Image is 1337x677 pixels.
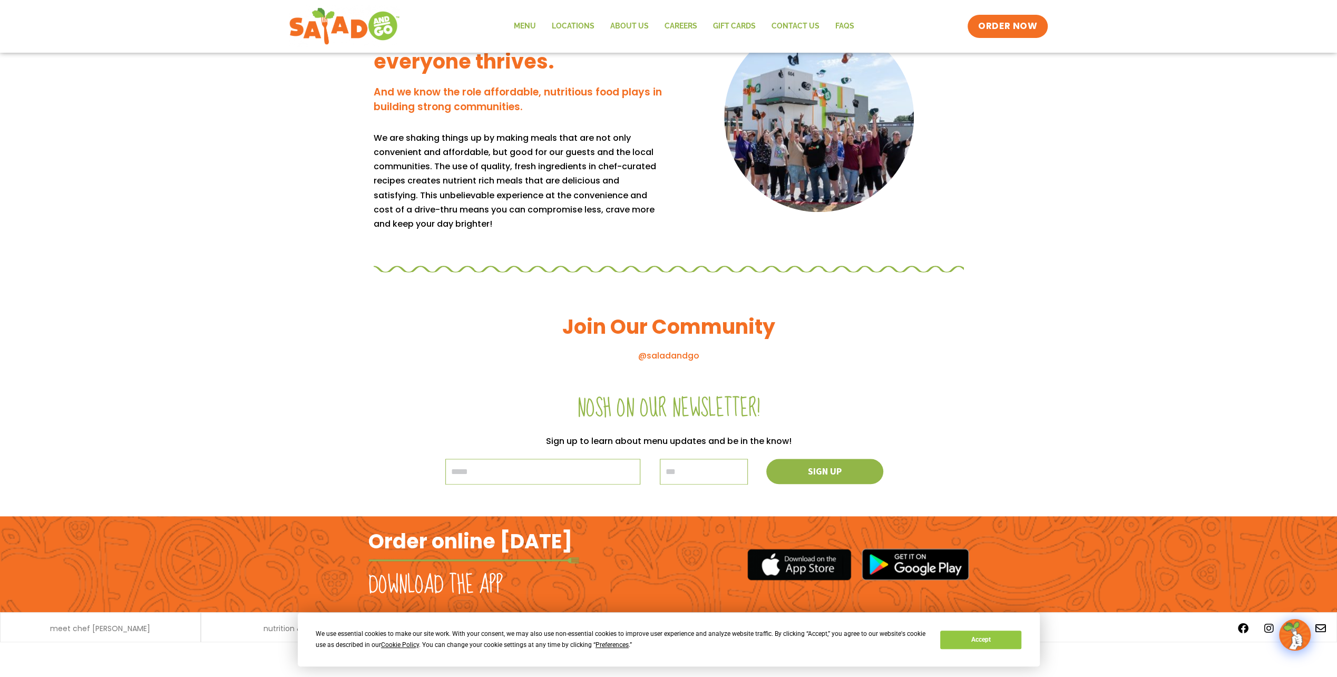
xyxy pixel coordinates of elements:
[862,548,969,580] img: google_play
[374,131,663,231] div: Page 2
[940,631,1021,649] button: Accept
[374,22,663,74] h3: We believe in a world where everyone thrives.
[298,613,1040,666] div: Cookie Consent Prompt
[289,5,400,47] img: new-SAG-logo-768×292
[374,394,964,423] h2: Nosh on our newsletter!
[381,641,419,649] span: Cookie Policy
[368,528,572,554] h2: Order online [DATE]
[596,641,629,649] span: Preferences
[766,459,883,484] button: Sign up
[724,22,914,212] img: DSC02078 copy
[602,14,656,38] a: About Us
[374,434,964,448] p: Sign up to learn about menu updates and be in the know!
[505,14,862,38] nav: Menu
[656,14,705,38] a: Careers
[316,628,928,651] div: We use essential cookies to make our site work. With your consent, we may also use non-essential ...
[827,14,862,38] a: FAQs
[505,14,543,38] a: Menu
[638,350,699,362] a: @saladandgo
[543,14,602,38] a: Locations
[968,15,1048,38] a: ORDER NOW
[978,20,1037,33] span: ORDER NOW
[368,557,579,563] img: fork
[374,314,964,340] h3: Join Our Community
[808,467,842,476] span: Sign up
[50,625,150,632] a: meet chef [PERSON_NAME]
[763,14,827,38] a: Contact Us
[264,625,338,632] a: nutrition & allergens
[705,14,763,38] a: GIFT CARDS
[368,570,503,600] h2: Download the app
[1280,620,1310,650] img: wpChatIcon
[374,131,663,231] p: We are shaking things up by making meals that are not only convenient and affordable, but good fo...
[374,85,663,115] h4: And we know the role affordable, nutritious food plays in building strong communities.
[747,547,851,582] img: appstore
